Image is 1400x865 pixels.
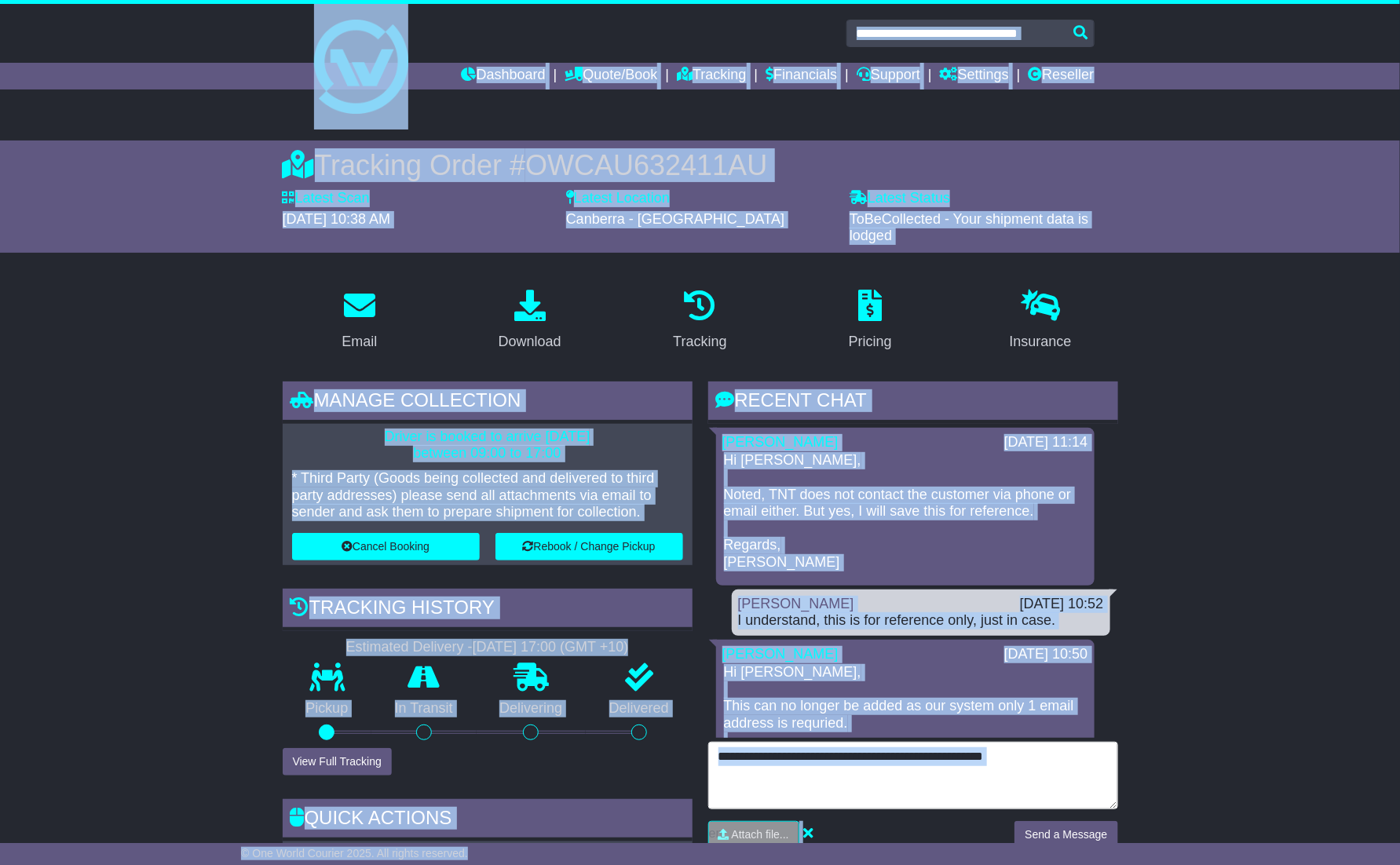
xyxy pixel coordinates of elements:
[1010,331,1072,352] div: Insurance
[499,331,561,352] div: Download
[766,63,837,89] a: Financials
[857,63,920,89] a: Support
[708,381,1118,424] div: RECENT CHAT
[850,190,950,207] label: Latest Status
[331,284,387,358] a: Email
[724,452,1087,571] p: Hi [PERSON_NAME], Noted, TNT does not contact the customer via phone or email either. But yes, I ...
[292,429,683,462] p: Driver is booked to arrive [DATE] between 09:00 to 17:00
[566,190,670,207] label: Latest Location
[342,331,377,352] div: Email
[566,211,784,227] span: Canberra - [GEOGRAPHIC_DATA]
[473,639,629,656] div: [DATE] 17:00 (GMT +10)
[940,63,1009,89] a: Settings
[839,284,902,358] a: Pricing
[241,847,468,860] span: © One World Courier 2025. All rights reserved.
[292,533,480,560] button: Cancel Booking
[849,331,892,352] div: Pricing
[1020,596,1104,613] div: [DATE] 10:52
[677,63,746,89] a: Tracking
[283,190,370,207] label: Latest Scan
[722,434,839,450] a: [PERSON_NAME]
[722,646,839,662] a: [PERSON_NAME]
[1000,284,1082,358] a: Insurance
[283,381,693,424] div: Manage collection
[488,284,572,358] a: Download
[738,612,1104,630] div: I understand, this is for reference only, just in case.
[477,700,587,717] p: Delivering
[283,748,392,776] button: View Full Tracking
[283,589,693,631] div: Tracking history
[283,211,391,227] span: [DATE] 10:38 AM
[495,533,683,560] button: Rebook / Change Pickup
[462,63,546,89] a: Dashboard
[525,149,767,181] span: OWCAU632411AU
[292,470,683,521] p: * Third Party (Goods being collected and delivered to third party addresses) please send all atta...
[1004,434,1088,451] div: [DATE] 11:14
[738,596,854,611] a: [PERSON_NAME]
[1014,821,1117,849] button: Send a Message
[283,799,693,841] div: Quick Actions
[283,639,693,656] div: Estimated Delivery -
[724,664,1087,783] p: Hi [PERSON_NAME], This can no longer be added as our system only 1 email address is requried. Reg...
[586,700,693,717] p: Delivered
[565,63,657,89] a: Quote/Book
[673,331,726,352] div: Tracking
[283,148,1118,182] div: Tracking Order #
[283,700,372,717] p: Pickup
[371,700,477,717] p: In Transit
[850,211,1088,244] span: ToBeCollected - Your shipment data is lodged
[1028,63,1094,89] a: Reseller
[663,284,737,358] a: Tracking
[1004,646,1088,663] div: [DATE] 10:50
